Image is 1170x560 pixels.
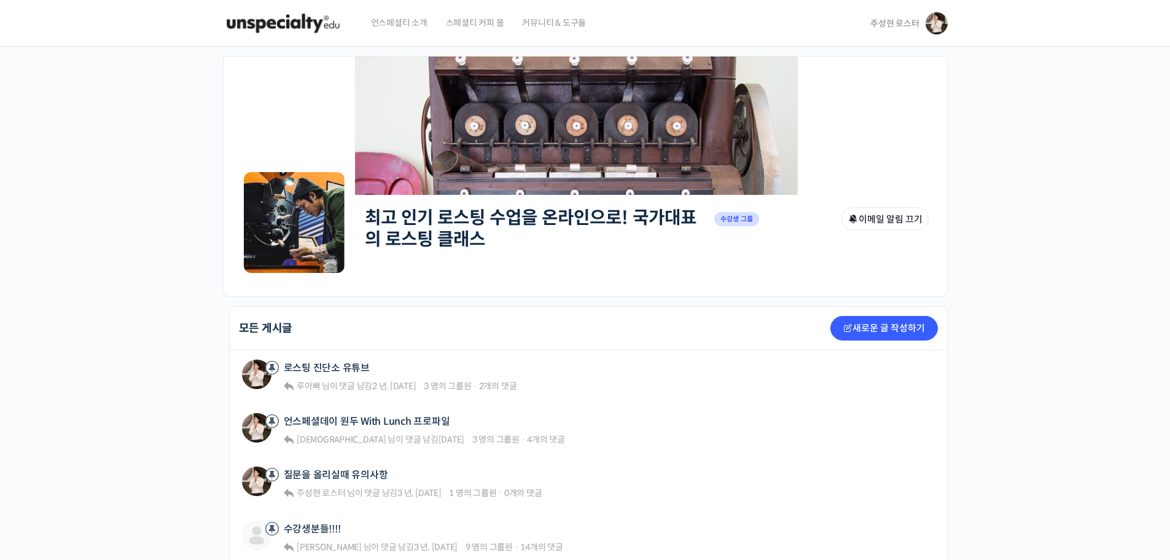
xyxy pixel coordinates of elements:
[295,487,345,499] a: 주성현 로스터
[424,381,471,392] span: 3 명의 그룹원
[397,487,441,499] a: 3 년, [DATE]
[295,487,441,499] span: 님이 댓글 남김
[841,207,929,231] button: 이메일 알림 끄기
[498,487,502,499] span: ·
[295,434,464,445] span: 님이 댓글 남김
[239,323,293,334] h2: 모든 게시글
[365,207,696,250] a: 최고 인기 로스팅 수업을 온라인으로! 국가대표의 로스팅 클래스
[472,434,520,445] span: 3 명의 그룹원
[870,18,919,29] span: 주성현 로스터
[284,416,450,427] a: 언스페셜데이 원두 With Lunch 프로파일
[295,542,362,553] a: [PERSON_NAME]
[439,434,465,445] a: [DATE]
[297,487,345,499] span: 주성현 로스터
[521,434,526,445] span: ·
[295,434,386,445] a: [DEMOGRAPHIC_DATA]
[504,487,542,499] span: 0개의 댓글
[830,316,938,341] a: 새로운 글 작성하기
[515,542,519,553] span: ·
[414,542,458,553] a: 3 년, [DATE]
[284,469,388,481] a: 질문을 올리실때 유의사항
[473,381,477,392] span: ·
[297,542,362,553] span: [PERSON_NAME]
[527,434,565,445] span: 4개의 댓글
[295,381,416,392] span: 님이 댓글 남김
[466,542,513,553] span: 9 명의 그룹원
[714,212,760,226] span: 수강생 그룹
[520,542,563,553] span: 14개의 댓글
[295,542,458,553] span: 님이 댓글 남김
[295,381,320,392] a: 루아빠
[372,381,416,392] a: 2 년, [DATE]
[242,170,346,275] img: Group logo of 최고 인기 로스팅 수업을 온라인으로! 국가대표의 로스팅 클래스
[284,523,341,535] a: 수강생분들!!!!
[449,487,496,499] span: 1 명의 그룹원
[284,362,370,374] a: 로스팅 진단소 유튜브
[479,381,517,392] span: 2개의 댓글
[297,434,386,445] span: [DEMOGRAPHIC_DATA]
[297,381,320,392] span: 루아빠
